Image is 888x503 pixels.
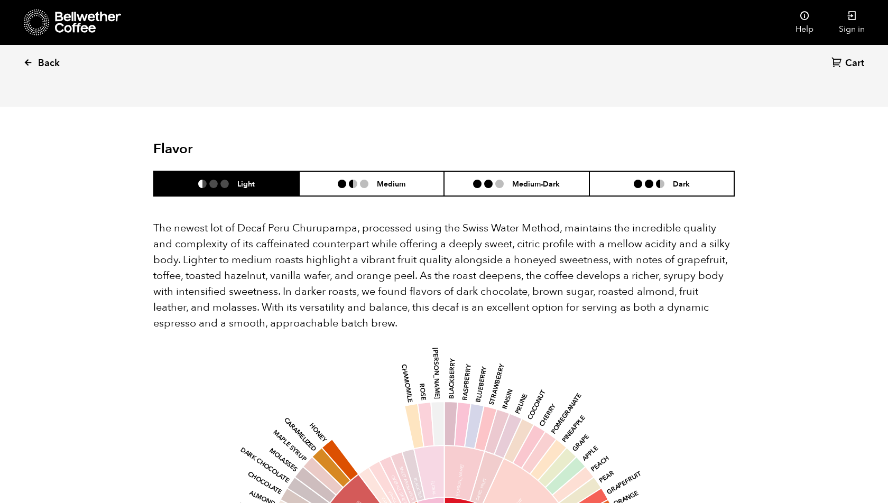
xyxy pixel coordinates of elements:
span: Cart [845,57,864,70]
span: Back [38,57,60,70]
h6: Light [237,179,255,188]
p: The newest lot of Decaf Peru Churupampa, processed using the Swiss Water Method, maintains the in... [153,220,735,331]
h6: Medium-Dark [512,179,560,188]
h6: Medium [377,179,405,188]
h6: Dark [673,179,690,188]
a: Cart [831,57,867,71]
h2: Flavor [153,141,347,157]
